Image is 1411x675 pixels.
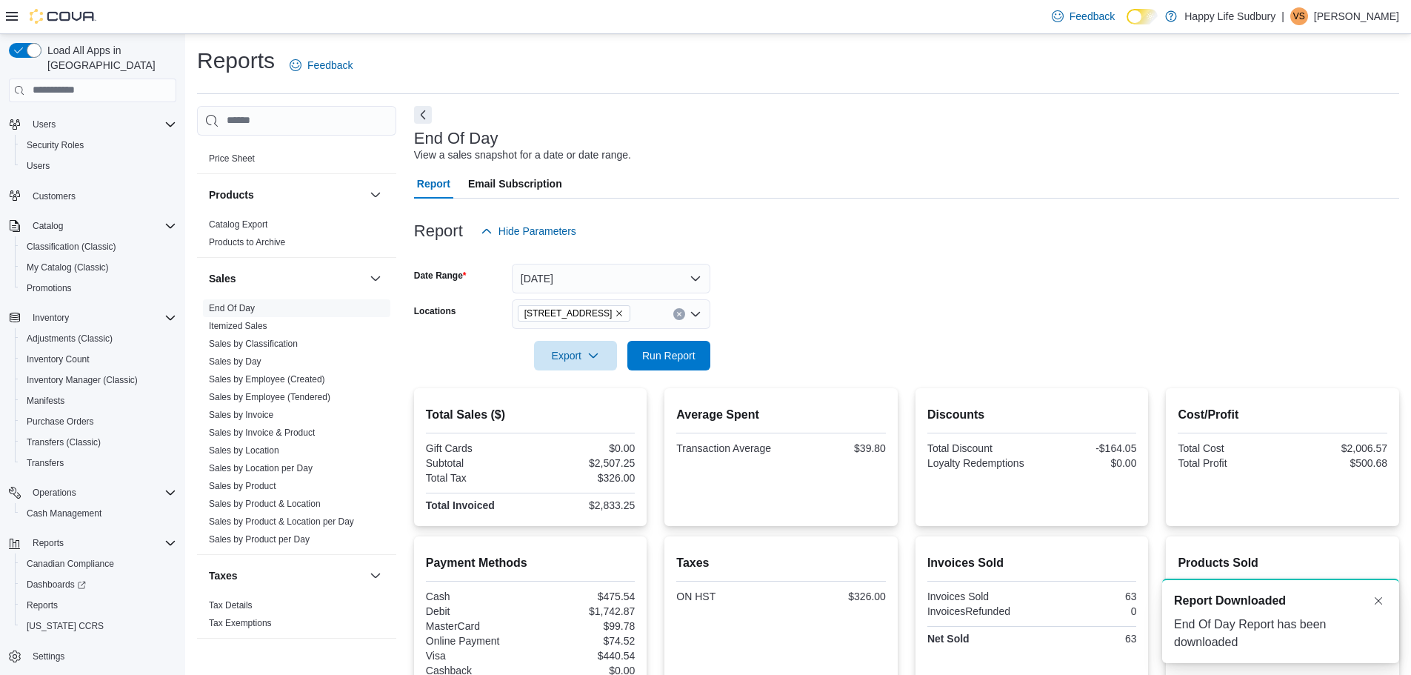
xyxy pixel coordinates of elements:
[197,216,396,257] div: Products
[21,157,56,175] a: Users
[676,591,778,602] div: ON HST
[1178,457,1279,469] div: Total Profit
[27,139,84,151] span: Security Roles
[33,487,76,499] span: Operations
[33,190,76,202] span: Customers
[197,150,396,173] div: Pricing
[3,645,182,667] button: Settings
[533,605,635,617] div: $1,742.87
[426,457,527,469] div: Subtotal
[1281,7,1284,25] p: |
[209,356,261,368] span: Sales by Day
[209,600,253,611] a: Tax Details
[21,596,176,614] span: Reports
[426,635,527,647] div: Online Payment
[27,416,94,428] span: Purchase Orders
[21,617,110,635] a: [US_STATE] CCRS
[209,618,272,628] a: Tax Exemptions
[1178,406,1387,424] h2: Cost/Profit
[3,114,182,135] button: Users
[414,305,456,317] label: Locations
[21,433,176,451] span: Transfers (Classic)
[15,553,182,574] button: Canadian Compliance
[15,390,182,411] button: Manifests
[27,217,176,235] span: Catalog
[690,308,701,320] button: Open list of options
[27,353,90,365] span: Inventory Count
[209,391,330,403] span: Sales by Employee (Tendered)
[27,599,58,611] span: Reports
[27,558,114,570] span: Canadian Compliance
[21,238,176,256] span: Classification (Classic)
[209,321,267,331] a: Itemized Sales
[209,463,313,473] a: Sales by Location per Day
[3,216,182,236] button: Catalog
[209,516,354,527] a: Sales by Product & Location per Day
[197,299,396,554] div: Sales
[673,308,685,320] button: Clear input
[209,534,310,545] a: Sales by Product per Day
[534,341,617,370] button: Export
[209,428,315,438] a: Sales by Invoice & Product
[1293,7,1305,25] span: VS
[27,309,75,327] button: Inventory
[209,320,267,332] span: Itemized Sales
[367,120,384,138] button: Pricing
[209,568,238,583] h3: Taxes
[21,371,144,389] a: Inventory Manager (Classic)
[21,596,64,614] a: Reports
[209,374,325,385] a: Sales by Employee (Created)
[30,9,96,24] img: Cova
[927,591,1029,602] div: Invoices Sold
[426,472,527,484] div: Total Tax
[784,442,886,454] div: $39.80
[15,574,182,595] a: Dashboards
[367,270,384,287] button: Sales
[27,508,101,519] span: Cash Management
[21,576,92,593] a: Dashboards
[197,596,396,638] div: Taxes
[27,262,109,273] span: My Catalog (Classic)
[1127,24,1127,25] span: Dark Mode
[1035,633,1136,645] div: 63
[533,591,635,602] div: $475.54
[209,409,273,421] span: Sales by Invoice
[27,648,70,665] a: Settings
[426,605,527,617] div: Debit
[27,436,101,448] span: Transfers (Classic)
[27,116,176,133] span: Users
[512,264,710,293] button: [DATE]
[1127,9,1158,24] input: Dark Mode
[209,599,253,611] span: Tax Details
[209,338,298,350] span: Sales by Classification
[21,392,176,410] span: Manifests
[33,651,64,662] span: Settings
[209,480,276,492] span: Sales by Product
[927,554,1137,572] h2: Invoices Sold
[21,392,70,410] a: Manifests
[533,472,635,484] div: $326.00
[1286,457,1387,469] div: $500.68
[414,130,498,147] h3: End Of Day
[27,187,81,205] a: Customers
[414,270,467,282] label: Date Range
[543,341,608,370] span: Export
[414,147,631,163] div: View a sales snapshot for a date or date range.
[1046,1,1121,31] a: Feedback
[518,305,631,322] span: 3045 Old Highway 69 Unit 2
[498,224,576,239] span: Hide Parameters
[21,454,176,472] span: Transfers
[21,238,122,256] a: Classification (Classic)
[27,579,86,591] span: Dashboards
[3,185,182,207] button: Customers
[533,499,635,511] div: $2,833.25
[209,153,255,164] span: Price Sheet
[524,306,613,321] span: [STREET_ADDRESS]
[15,257,182,278] button: My Catalog (Classic)
[209,187,254,202] h3: Products
[21,413,100,430] a: Purchase Orders
[209,481,276,491] a: Sales by Product
[21,330,119,348] a: Adjustments (Classic)
[284,50,358,80] a: Feedback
